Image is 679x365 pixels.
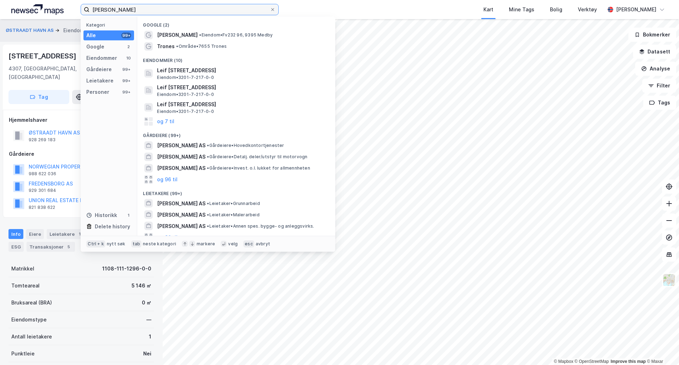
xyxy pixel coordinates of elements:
[65,243,72,250] div: 5
[11,264,34,273] div: Matrikkel
[86,240,105,247] div: Ctrl + k
[11,281,40,290] div: Tomteareal
[86,88,109,96] div: Personer
[554,359,573,364] a: Mapbox
[157,109,214,114] span: Eiendom • 3201-7-217-0-0
[9,116,154,124] div: Hjemmelshaver
[575,359,609,364] a: OpenStreetMap
[11,4,64,15] img: logo.a4113a55bc3d86da70a041830d287a7e.svg
[197,241,215,247] div: markere
[121,67,131,72] div: 99+
[137,17,335,29] div: Google (2)
[26,229,44,239] div: Eiere
[578,5,597,14] div: Verktøy
[157,233,178,241] button: og 96 til
[199,32,273,38] span: Eiendom • Fv232 96, 9395 Medby
[642,79,676,93] button: Filter
[611,359,646,364] a: Improve this map
[86,54,117,62] div: Eiendommer
[207,201,209,206] span: •
[8,229,23,239] div: Info
[207,212,259,218] span: Leietaker • Malerarbeid
[29,205,55,210] div: 821 838 622
[27,242,75,252] div: Transaksjoner
[633,45,676,59] button: Datasett
[142,298,151,307] div: 0 ㎡
[143,241,176,247] div: neste kategori
[86,42,104,51] div: Google
[11,332,52,341] div: Antall leietakere
[131,240,142,247] div: tab
[644,331,679,365] iframe: Chat Widget
[126,55,131,61] div: 10
[157,92,214,97] span: Eiendom • 3201-7-217-0-0
[143,349,151,358] div: Nei
[207,212,209,217] span: •
[102,264,151,273] div: 1108-111-1296-0-0
[107,241,126,247] div: nytt søk
[662,273,676,287] img: Z
[635,62,676,76] button: Analyse
[207,154,209,159] span: •
[644,331,679,365] div: Kontrollprogram for chat
[157,175,178,184] button: og 96 til
[157,117,174,126] button: og 7 til
[137,127,335,140] div: Gårdeiere (99+)
[157,42,175,51] span: Trones
[149,332,151,341] div: 1
[86,22,134,28] div: Kategori
[256,241,270,247] div: avbryt
[207,154,307,160] span: Gårdeiere • Detalj. deler/utstyr til motorvogn
[157,100,327,109] span: Leif [STREET_ADDRESS]
[157,75,214,80] span: Eiendom • 3201-7-217-0-0
[207,143,209,148] span: •
[8,64,114,81] div: 4307, [GEOGRAPHIC_DATA], [GEOGRAPHIC_DATA]
[126,212,131,218] div: 1
[86,211,117,219] div: Historikk
[157,211,205,219] span: [PERSON_NAME] AS
[509,5,534,14] div: Mine Tags
[47,229,86,239] div: Leietakere
[8,242,24,252] div: ESG
[9,150,154,158] div: Gårdeiere
[89,4,270,15] input: Søk på adresse, matrikkel, gårdeiere, leietakere eller personer
[86,65,112,74] div: Gårdeiere
[29,188,56,193] div: 929 301 684
[157,153,205,161] span: [PERSON_NAME] AS
[550,5,562,14] div: Bolig
[63,26,85,35] div: Eiendom
[207,223,209,229] span: •
[157,141,205,150] span: [PERSON_NAME] AS
[207,165,310,171] span: Gårdeiere • Invest. o.l. lukket for allmennheten
[157,66,327,75] span: Leif [STREET_ADDRESS]
[157,199,205,208] span: [PERSON_NAME] AS
[157,164,205,172] span: [PERSON_NAME] AS
[8,50,78,62] div: [STREET_ADDRESS]
[157,83,327,92] span: Leif [STREET_ADDRESS]
[616,5,656,14] div: [PERSON_NAME]
[95,222,130,231] div: Delete history
[207,143,284,148] span: Gårdeiere • Hovedkontortjenester
[628,28,676,42] button: Bokmerker
[11,349,35,358] div: Punktleie
[643,96,676,110] button: Tags
[207,165,209,171] span: •
[483,5,493,14] div: Kart
[121,78,131,84] div: 99+
[121,33,131,38] div: 99+
[207,201,260,206] span: Leietaker • Grunnarbeid
[86,31,96,40] div: Alle
[11,298,52,307] div: Bruksareal (BRA)
[29,171,56,177] div: 988 622 036
[228,241,238,247] div: velg
[29,137,56,143] div: 928 269 183
[137,52,335,65] div: Eiendommer (10)
[126,44,131,50] div: 2
[176,44,227,49] span: Område • 7655 Trones
[121,89,131,95] div: 99+
[157,31,198,39] span: [PERSON_NAME]
[176,44,178,49] span: •
[76,230,83,238] div: 1
[207,223,314,229] span: Leietaker • Annen spes. bygge- og anleggsvirks.
[132,281,151,290] div: 5 146 ㎡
